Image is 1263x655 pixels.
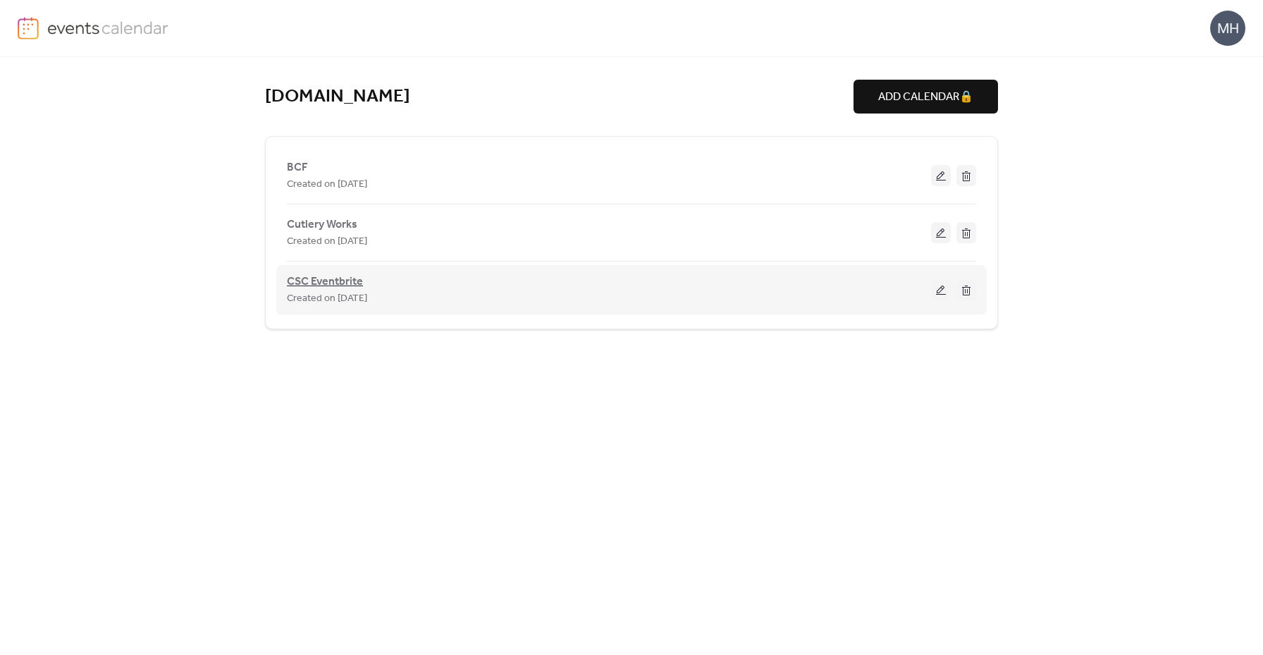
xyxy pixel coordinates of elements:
a: [DOMAIN_NAME] [265,85,410,109]
span: Cutlery Works [287,216,357,233]
img: logo [18,17,39,39]
span: CSC Eventbrite [287,274,363,290]
span: Created on [DATE] [287,176,367,193]
img: logo-type [47,17,169,38]
span: Created on [DATE] [287,233,367,250]
a: CSC Eventbrite [287,278,363,286]
div: MH [1210,11,1245,46]
span: BCF [287,159,308,176]
a: BCF [287,164,308,171]
a: Cutlery Works [287,221,357,228]
span: Created on [DATE] [287,290,367,307]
